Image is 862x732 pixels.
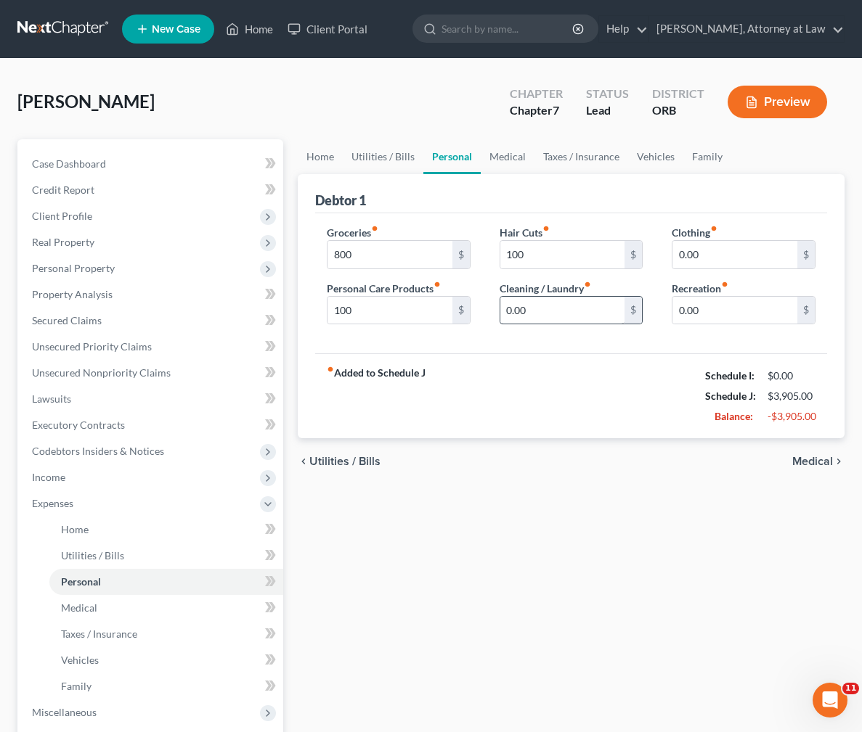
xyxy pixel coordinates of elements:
[61,523,89,535] span: Home
[649,16,844,42] a: [PERSON_NAME], Attorney at Law
[219,16,280,42] a: Home
[20,334,283,360] a: Unsecured Priority Claims
[49,621,283,647] a: Taxes / Insurance
[61,549,124,562] span: Utilities / Bills
[327,366,426,427] strong: Added to Schedule J
[833,456,845,467] i: chevron_right
[328,297,452,324] input: --
[542,225,550,232] i: fiber_manual_record
[49,569,283,595] a: Personal
[20,360,283,386] a: Unsecured Nonpriority Claims
[423,139,481,174] a: Personal
[298,456,309,467] i: chevron_left
[813,683,847,717] iframe: Intercom live chat
[683,139,731,174] a: Family
[20,281,283,308] a: Property Analysis
[315,192,366,209] div: Debtor 1
[672,281,728,296] label: Recreation
[327,366,334,373] i: fiber_manual_record
[371,225,378,232] i: fiber_manual_record
[32,262,115,274] span: Personal Property
[652,102,704,119] div: ORB
[442,15,574,42] input: Search by name...
[797,297,815,324] div: $
[510,86,563,102] div: Chapter
[32,157,106,170] span: Case Dashboard
[481,139,534,174] a: Medical
[343,139,423,174] a: Utilities / Bills
[32,471,65,483] span: Income
[500,281,591,296] label: Cleaning / Laundry
[672,297,797,324] input: --
[792,456,845,467] button: Medical chevron_right
[599,16,648,42] a: Help
[32,340,152,353] span: Unsecured Priority Claims
[510,102,563,119] div: Chapter
[309,456,381,467] span: Utilities / Bills
[32,445,164,457] span: Codebtors Insiders & Notices
[534,139,628,174] a: Taxes / Insurance
[61,601,97,614] span: Medical
[586,86,629,102] div: Status
[20,177,283,203] a: Credit Report
[49,673,283,699] a: Family
[705,369,755,382] strong: Schedule I:
[61,628,137,640] span: Taxes / Insurance
[328,241,452,268] input: --
[61,680,92,692] span: Family
[434,281,441,288] i: fiber_manual_record
[500,297,625,324] input: --
[672,225,717,240] label: Clothing
[298,139,343,174] a: Home
[628,139,683,174] a: Vehicles
[586,102,629,119] div: Lead
[768,409,816,424] div: -$3,905.00
[625,297,642,324] div: $
[768,369,816,383] div: $0.00
[728,86,827,118] button: Preview
[32,366,171,379] span: Unsecured Nonpriority Claims
[49,517,283,543] a: Home
[20,308,283,334] a: Secured Claims
[17,91,155,112] span: [PERSON_NAME]
[452,297,470,324] div: $
[584,281,591,288] i: fiber_manual_record
[20,412,283,438] a: Executory Contracts
[61,575,101,588] span: Personal
[298,456,381,467] button: chevron_left Utilities / Bills
[32,288,113,300] span: Property Analysis
[652,86,704,102] div: District
[715,410,753,422] strong: Balance:
[797,241,815,268] div: $
[32,706,97,718] span: Miscellaneous
[32,392,71,405] span: Lawsuits
[792,456,833,467] span: Medical
[152,24,200,35] span: New Case
[327,281,441,296] label: Personal Care Products
[452,241,470,268] div: $
[327,225,378,240] label: Groceries
[32,314,102,326] span: Secured Claims
[49,647,283,673] a: Vehicles
[710,225,717,232] i: fiber_manual_record
[280,16,375,42] a: Client Portal
[768,389,816,403] div: $3,905.00
[625,241,642,268] div: $
[20,151,283,177] a: Case Dashboard
[32,210,92,222] span: Client Profile
[721,281,728,288] i: fiber_manual_record
[32,419,125,431] span: Executory Contracts
[500,225,550,240] label: Hair Cuts
[553,103,559,117] span: 7
[32,236,94,248] span: Real Property
[842,683,859,694] span: 11
[20,386,283,412] a: Lawsuits
[500,241,625,268] input: --
[49,595,283,621] a: Medical
[32,497,73,509] span: Expenses
[49,543,283,569] a: Utilities / Bills
[61,654,99,666] span: Vehicles
[32,184,94,196] span: Credit Report
[705,390,756,402] strong: Schedule J:
[672,241,797,268] input: --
